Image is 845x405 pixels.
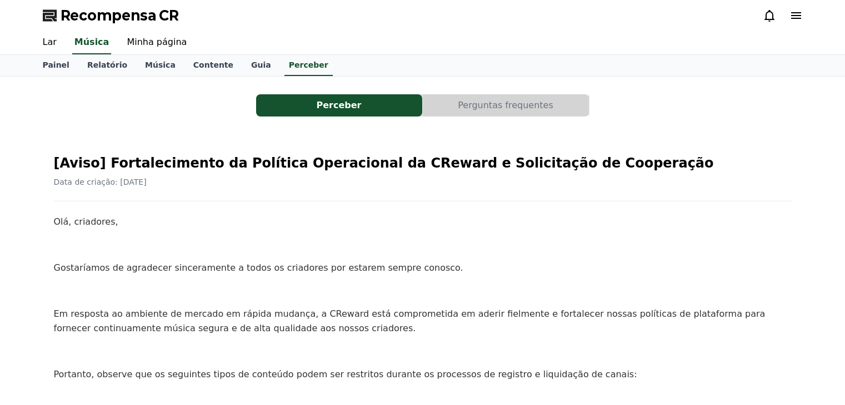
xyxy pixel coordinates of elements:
font: Relatório [87,60,127,69]
a: Música [72,31,112,54]
a: Guia [242,55,280,76]
font: Música [145,60,176,69]
font: Olá, criadores, [54,216,118,227]
font: Contente [193,60,233,69]
font: Minha página [127,37,187,47]
font: Lar [43,37,57,47]
font: Perceber [289,60,328,69]
font: Música [74,37,109,47]
font: Data de criação: [DATE] [54,178,147,186]
font: [Aviso] Fortalecimento da Política Operacional da CReward e Solicitação de Cooperação [54,155,714,171]
font: Perceber [317,100,362,110]
font: Em resposta ao ambiente de mercado em rápida mudança, a CReward está comprometida em aderir fielm... [54,308,766,333]
a: Contente [184,55,242,76]
a: Minha página [118,31,196,54]
a: Perceber [256,94,423,117]
font: Painel [43,60,69,69]
font: Portanto, observe que os seguintes tipos de conteúdo podem ser restritos durante os processos de ... [54,369,637,379]
font: Recompensa CR [61,8,179,23]
font: Perguntas frequentes [458,100,553,110]
a: Lar [34,31,66,54]
a: Recompensa CR [43,7,179,24]
font: Guia [251,60,271,69]
a: Relatório [78,55,136,76]
button: Perceber [256,94,422,117]
font: Gostaríamos de agradecer sinceramente a todos os criadores por estarem sempre conosco. [54,262,463,273]
a: Painel [34,55,78,76]
a: Perceber [284,55,333,76]
a: Música [136,55,184,76]
button: Perguntas frequentes [423,94,589,117]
